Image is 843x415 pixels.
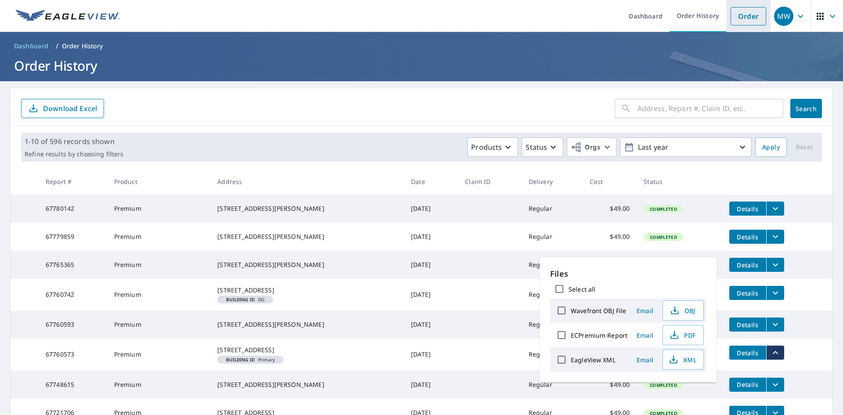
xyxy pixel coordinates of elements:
[458,169,521,195] th: Claim ID
[25,150,123,158] p: Refine results by choosing filters
[107,251,211,279] td: Premium
[774,7,793,26] div: MW
[766,318,784,332] button: filesDropdownBtn-67760593
[634,356,656,364] span: Email
[39,371,107,399] td: 67748615
[522,339,583,370] td: Regular
[797,105,815,113] span: Search
[107,339,211,370] td: Premium
[467,137,518,157] button: Products
[39,339,107,370] td: 67760573
[107,279,211,310] td: Premium
[217,320,397,329] div: [STREET_ADDRESS][PERSON_NAME]
[522,371,583,399] td: Regular
[766,230,784,244] button: filesDropdownBtn-67779859
[522,223,583,251] td: Regular
[766,286,784,300] button: filesDropdownBtn-67760742
[571,356,616,364] label: EagleView XML
[221,297,270,302] span: DG
[645,206,682,212] span: Completed
[729,346,766,360] button: detailsBtn-67760573
[522,279,583,310] td: Regular
[663,350,704,370] button: XML
[522,310,583,339] td: Regular
[217,346,397,354] div: [STREET_ADDRESS]
[404,223,458,251] td: [DATE]
[62,42,103,51] p: Order History
[567,137,616,157] button: Orgs
[634,140,737,155] p: Last year
[550,268,706,280] p: Files
[766,346,784,360] button: filesDropdownBtn-67760573
[43,104,97,113] p: Download Excel
[620,137,752,157] button: Last year
[735,349,761,357] span: Details
[526,142,547,152] p: Status
[735,261,761,269] span: Details
[663,325,704,345] button: PDF
[583,169,637,195] th: Cost
[217,286,397,295] div: [STREET_ADDRESS]
[107,169,211,195] th: Product
[210,169,404,195] th: Address
[762,142,780,153] span: Apply
[11,57,832,75] h1: Order History
[766,202,784,216] button: filesDropdownBtn-67780142
[226,357,255,362] em: Building ID
[107,223,211,251] td: Premium
[25,136,123,147] p: 1-10 of 596 records shown
[729,318,766,332] button: detailsBtn-67760593
[631,304,659,318] button: Email
[404,279,458,310] td: [DATE]
[404,339,458,370] td: [DATE]
[638,96,783,121] input: Address, Report #, Claim ID, etc.
[11,39,52,53] a: Dashboard
[735,380,761,389] span: Details
[404,169,458,195] th: Date
[39,223,107,251] td: 67779859
[14,42,49,51] span: Dashboard
[766,258,784,272] button: filesDropdownBtn-67765365
[729,230,766,244] button: detailsBtn-67779859
[571,331,627,339] label: ECPremium Report
[56,41,58,51] li: /
[766,378,784,392] button: filesDropdownBtn-67748615
[634,331,656,339] span: Email
[790,99,822,118] button: Search
[522,169,583,195] th: Delivery
[217,204,397,213] div: [STREET_ADDRESS][PERSON_NAME]
[755,137,787,157] button: Apply
[637,169,722,195] th: Status
[404,371,458,399] td: [DATE]
[217,380,397,389] div: [STREET_ADDRESS][PERSON_NAME]
[583,251,637,279] td: $49.00
[729,258,766,272] button: detailsBtn-67765365
[731,7,766,25] a: Order
[735,233,761,241] span: Details
[21,99,104,118] button: Download Excel
[668,305,696,316] span: OBJ
[729,286,766,300] button: detailsBtn-67760742
[471,142,502,152] p: Products
[39,169,107,195] th: Report #
[226,297,255,302] em: Building ID
[39,251,107,279] td: 67765365
[522,137,563,157] button: Status
[729,378,766,392] button: detailsBtn-67748615
[404,195,458,223] td: [DATE]
[39,195,107,223] td: 67780142
[569,285,595,293] label: Select all
[668,330,696,340] span: PDF
[107,195,211,223] td: Premium
[583,195,637,223] td: $49.00
[404,310,458,339] td: [DATE]
[583,371,637,399] td: $49.00
[221,357,280,362] span: Primary
[631,328,659,342] button: Email
[16,10,119,23] img: EV Logo
[39,310,107,339] td: 67760593
[645,234,682,240] span: Completed
[631,353,659,367] button: Email
[668,354,696,365] span: XML
[522,195,583,223] td: Regular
